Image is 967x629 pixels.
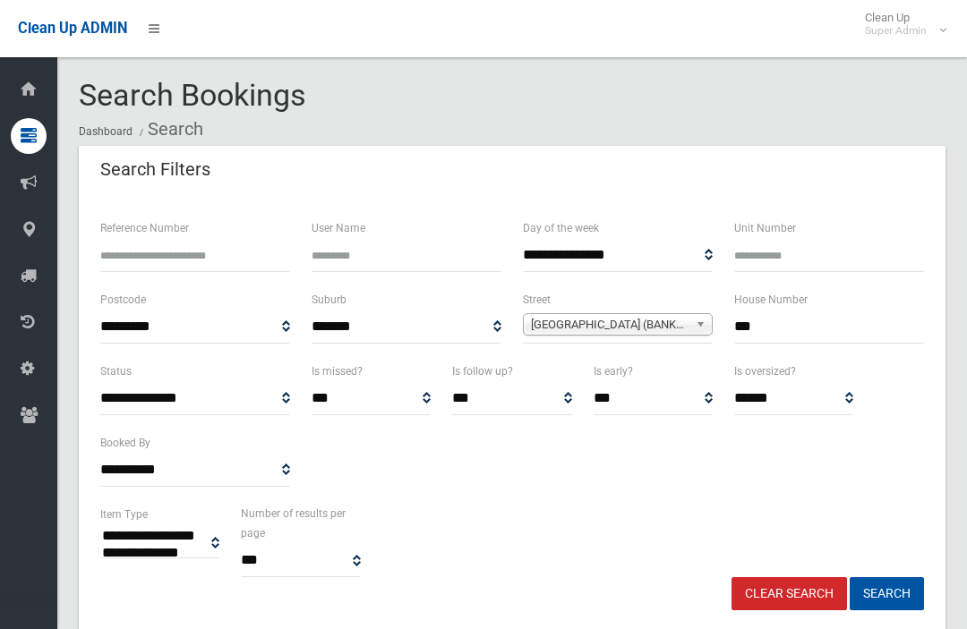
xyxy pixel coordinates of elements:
[241,504,360,543] label: Number of results per page
[734,290,808,310] label: House Number
[312,218,365,238] label: User Name
[452,361,513,381] label: Is follow up?
[594,361,633,381] label: Is early?
[531,314,689,336] span: [GEOGRAPHIC_DATA] (BANKSTOWN 2200)
[18,20,127,37] span: Clean Up ADMIN
[79,125,133,138] a: Dashboard
[100,218,189,238] label: Reference Number
[100,505,148,524] label: Item Type
[523,290,551,310] label: Street
[865,24,927,38] small: Super Admin
[79,77,306,113] span: Search Bookings
[135,113,203,146] li: Search
[734,218,796,238] label: Unit Number
[100,433,150,453] label: Booked By
[100,361,132,381] label: Status
[734,361,796,381] label: Is oversized?
[312,361,363,381] label: Is missed?
[100,290,146,310] label: Postcode
[732,577,847,610] a: Clear Search
[312,290,347,310] label: Suburb
[79,152,232,187] header: Search Filters
[850,577,924,610] button: Search
[523,218,599,238] label: Day of the week
[856,11,945,38] span: Clean Up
